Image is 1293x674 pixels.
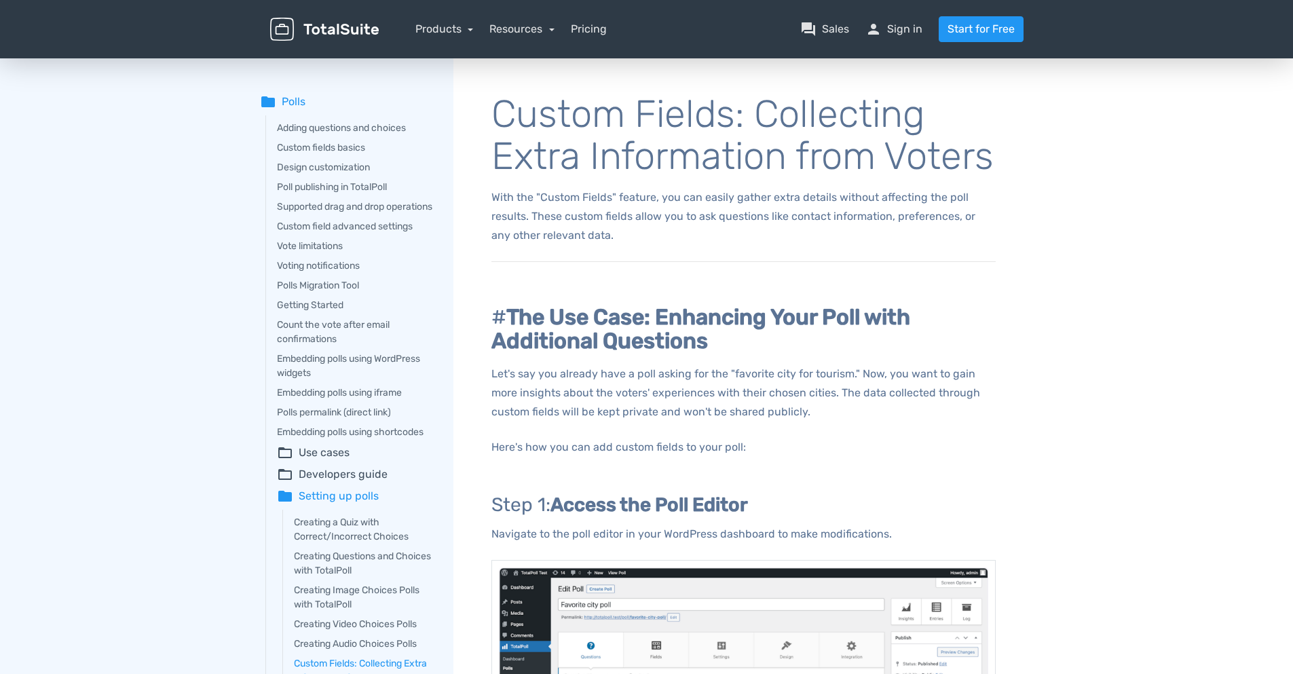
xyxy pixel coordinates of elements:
[800,21,849,37] a: question_answerSales
[260,94,276,110] span: folder
[277,259,434,273] a: Voting notifications
[277,219,434,233] a: Custom field advanced settings
[277,445,293,461] span: folder_open
[489,22,555,35] a: Resources
[277,298,434,312] a: Getting Started
[491,525,996,544] p: Navigate to the poll editor in your WordPress dashboard to make modifications.
[277,200,434,214] a: Supported drag and drop operations
[277,160,434,174] a: Design customization
[865,21,882,37] span: person
[260,94,434,110] summary: folderPolls
[277,352,434,380] a: Embedding polls using WordPress widgets
[277,121,434,135] a: Adding questions and choices
[865,21,922,37] a: personSign in
[294,583,434,612] a: Creating Image Choices Polls with TotalPoll
[939,16,1024,42] a: Start for Free
[294,549,434,578] a: Creating Questions and Choices with TotalPoll
[277,488,434,504] summary: folderSetting up polls
[277,466,434,483] summary: folder_openDevelopers guide
[277,445,434,461] summary: folder_openUse cases
[277,318,434,346] a: Count the vote after email confirmations
[491,305,996,353] h2: #
[491,364,996,422] p: Let's say you already have a poll asking for the "favorite city for tourism." Now, you want to ga...
[294,515,434,544] a: Creating a Quiz with Correct/Incorrect Choices
[277,488,293,504] span: folder
[270,18,379,41] img: TotalSuite for WordPress
[277,425,434,439] a: Embedding polls using shortcodes
[491,304,910,354] b: The Use Case: Enhancing Your Poll with Additional Questions
[277,386,434,400] a: Embedding polls using iframe
[800,21,817,37] span: question_answer
[277,239,434,253] a: Vote limitations
[491,495,996,516] h3: Step 1:
[294,637,434,651] a: Creating Audio Choices Polls
[294,617,434,631] a: Creating Video Choices Polls
[277,141,434,155] a: Custom fields basics
[491,94,996,177] h1: Custom Fields: Collecting Extra Information from Voters
[277,466,293,483] span: folder_open
[491,438,996,457] p: Here's how you can add custom fields to your poll:
[415,22,474,35] a: Products
[491,188,996,245] p: With the "Custom Fields" feature, you can easily gather extra details without affecting the poll ...
[550,493,748,516] b: Access the Poll Editor
[571,21,607,37] a: Pricing
[277,180,434,194] a: Poll publishing in TotalPoll
[277,405,434,419] a: Polls permalink (direct link)
[277,278,434,293] a: Polls Migration Tool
